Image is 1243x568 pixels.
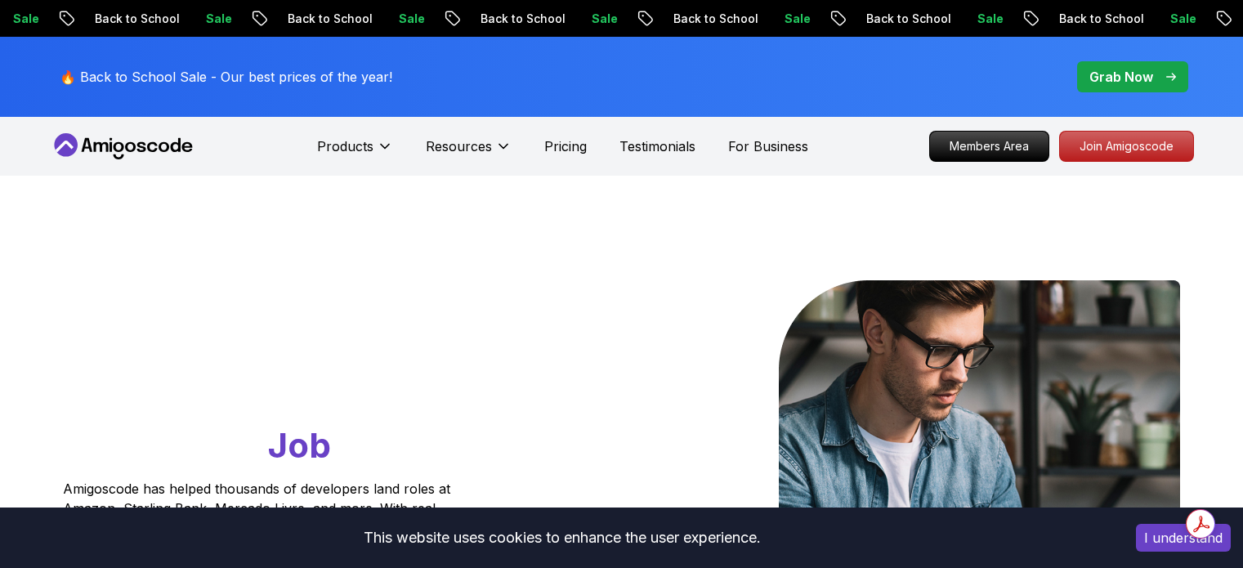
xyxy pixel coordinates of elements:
p: Sale [576,11,628,27]
p: Sale [962,11,1014,27]
p: Amigoscode has helped thousands of developers land roles at Amazon, Starling Bank, Mercado Livre,... [63,479,455,557]
button: Resources [426,136,512,169]
p: Back to School [79,11,190,27]
p: Sale [1155,11,1207,27]
p: Back to School [272,11,383,27]
p: Grab Now [1089,67,1153,87]
div: This website uses cookies to enhance the user experience. [12,520,1111,556]
h1: Go From Learning to Hired: Master Java, Spring Boot & Cloud Skills That Get You the [63,280,513,469]
a: Pricing [544,136,587,156]
p: Back to School [851,11,962,27]
p: Back to School [1044,11,1155,27]
a: Members Area [929,131,1049,162]
a: For Business [728,136,808,156]
p: Back to School [658,11,769,27]
p: 🔥 Back to School Sale - Our best prices of the year! [60,67,392,87]
p: Sale [769,11,821,27]
p: Resources [426,136,492,156]
a: Testimonials [619,136,695,156]
span: Job [268,424,331,466]
button: Accept cookies [1136,524,1231,552]
p: Back to School [465,11,576,27]
p: Products [317,136,373,156]
p: Sale [190,11,243,27]
p: Members Area [930,132,1049,161]
p: Join Amigoscode [1060,132,1193,161]
button: Products [317,136,393,169]
a: Join Amigoscode [1059,131,1194,162]
p: Sale [383,11,436,27]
